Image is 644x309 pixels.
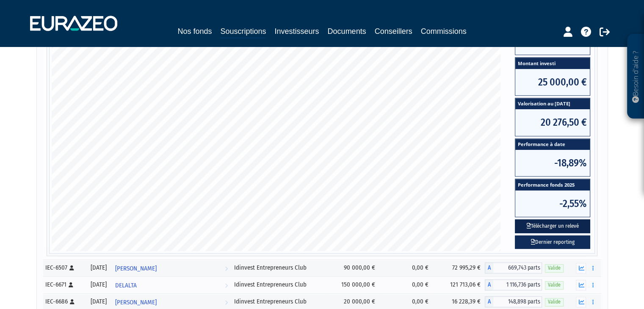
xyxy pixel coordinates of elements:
div: Idinvest Entrepreneurs Club [234,263,323,272]
span: A [485,279,493,290]
span: 25 000,00 € [515,69,590,95]
span: 148,898 parts [493,296,542,307]
div: [DATE] [88,280,109,289]
a: Dernier reporting [515,235,590,249]
i: [Français] Personne physique [69,282,73,287]
span: -18,89% [515,150,590,176]
div: [DATE] [88,297,109,306]
i: [Français] Personne physique [70,299,75,304]
div: Idinvest Entrepreneurs Club [234,297,323,306]
div: [DATE] [88,263,109,272]
span: 669,743 parts [493,262,542,273]
span: -2,55% [515,190,590,217]
span: Valorisation au [DATE] [515,98,590,110]
p: Besoin d'aide ? [631,39,641,115]
div: Idinvest Entrepreneurs Club [234,280,323,289]
td: 150 000,00 € [326,276,379,293]
i: Voir l'investisseur [225,261,228,276]
span: A [485,262,493,273]
div: IEC-6671 [45,280,83,289]
i: [Français] Personne physique [69,265,74,270]
span: Performance fonds 2025 [515,179,590,190]
img: 1732889491-logotype_eurazeo_blanc_rvb.png [30,16,117,31]
td: 90 000,00 € [326,259,379,276]
i: Voir l'investisseur [225,278,228,293]
td: 121 713,06 € [433,276,485,293]
td: 0,00 € [379,276,433,293]
a: Conseillers [375,25,412,37]
div: A - Idinvest Entrepreneurs Club [485,279,542,290]
span: Performance à date [515,139,590,150]
span: 20 276,50 € [515,109,590,135]
span: 1 116,736 parts [493,279,542,290]
a: Souscriptions [220,25,266,39]
div: A - Idinvest Entrepreneurs Club [485,296,542,307]
td: 72 995,29 € [433,259,485,276]
span: Valide [545,298,564,306]
span: Montant investi [515,58,590,69]
span: Valide [545,281,564,289]
td: 0,00 € [379,259,433,276]
span: Valide [545,264,564,272]
a: [PERSON_NAME] [112,259,231,276]
a: Nos fonds [177,25,212,37]
span: [PERSON_NAME] [115,261,157,276]
span: DELALTA [115,278,137,293]
span: A [485,296,493,307]
a: Investisseurs [274,25,319,37]
a: Documents [328,25,366,37]
a: Commissions [421,25,467,37]
div: IEC-6507 [45,263,83,272]
button: Télécharger un relevé [515,219,590,233]
div: A - Idinvest Entrepreneurs Club [485,262,542,273]
a: DELALTA [112,276,231,293]
div: IEC-6686 [45,297,83,306]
